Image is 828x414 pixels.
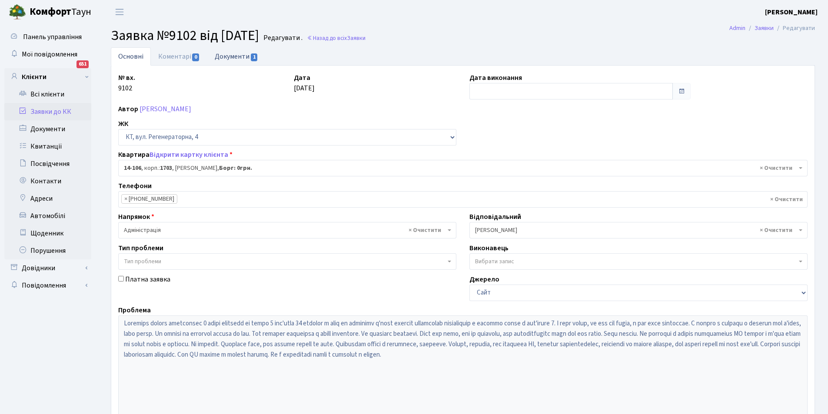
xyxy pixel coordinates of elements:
[4,103,91,120] a: Заявки до КК
[118,222,456,238] span: Адміністрація
[118,160,808,176] span: <b>14-106</b>, корп.: <b>1703</b>, Одинець Ольга Олександрівна, <b>Борг: 0грн.</b>
[469,73,522,83] label: Дата виконання
[251,53,258,61] span: 1
[118,181,152,191] label: Телефони
[111,26,259,46] span: Заявка №9102 від [DATE]
[475,257,514,266] span: Вибрати запис
[755,23,774,33] a: Заявки
[118,104,138,114] label: Автор
[111,47,151,66] a: Основні
[192,53,199,61] span: 0
[124,164,141,172] b: 14-106
[4,138,91,155] a: Квитанції
[118,149,233,160] label: Квартира
[716,19,828,37] nav: breadcrumb
[121,194,177,204] li: (093) 907-93-44
[124,195,127,203] span: ×
[151,47,207,66] a: Коментарі
[9,3,26,21] img: logo.png
[307,34,366,42] a: Назад до всіхЗаявки
[112,73,287,99] div: 9102
[124,164,797,172] span: <b>14-106</b>, корп.: <b>1703</b>, Одинець Ольга Олександрівна, <b>Борг: 0грн.</b>
[30,5,91,20] span: Таун
[760,164,792,172] span: Видалити всі елементи
[4,120,91,138] a: Документи
[22,50,77,59] span: Мої повідомлення
[124,257,161,266] span: Тип проблеми
[23,32,82,42] span: Панель управління
[770,195,803,204] span: Видалити всі елементи
[4,28,91,46] a: Панель управління
[4,225,91,242] a: Щоденник
[469,212,521,222] label: Відповідальний
[729,23,745,33] a: Admin
[4,68,91,86] a: Клієнти
[30,5,71,19] b: Комфорт
[125,274,170,285] label: Платна заявка
[760,226,792,235] span: Видалити всі елементи
[118,119,128,129] label: ЖК
[4,190,91,207] a: Адреси
[287,73,463,99] div: [DATE]
[4,242,91,259] a: Порушення
[140,104,191,114] a: [PERSON_NAME]
[409,226,441,235] span: Видалити всі елементи
[262,34,303,42] small: Редагувати .
[4,277,91,294] a: Повідомлення
[774,23,815,33] li: Редагувати
[76,60,89,68] div: 651
[118,73,135,83] label: № вх.
[765,7,818,17] a: [PERSON_NAME]
[4,259,91,277] a: Довідники
[4,207,91,225] a: Автомобілі
[118,243,163,253] label: Тип проблеми
[118,305,151,315] label: Проблема
[160,164,172,172] b: 1703
[150,150,228,159] a: Відкрити картку клієнта
[118,212,154,222] label: Напрямок
[4,46,91,63] a: Мої повідомлення651
[469,222,808,238] span: Микитенко І.В.
[4,86,91,103] a: Всі клієнти
[469,243,509,253] label: Виконавець
[4,172,91,190] a: Контакти
[347,34,366,42] span: Заявки
[4,155,91,172] a: Посвідчення
[219,164,252,172] b: Борг: 0грн.
[475,226,797,235] span: Микитенко І.В.
[469,274,499,285] label: Джерело
[294,73,310,83] label: Дата
[124,226,446,235] span: Адміністрація
[207,47,266,65] a: Документи
[109,5,130,19] button: Переключити навігацію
